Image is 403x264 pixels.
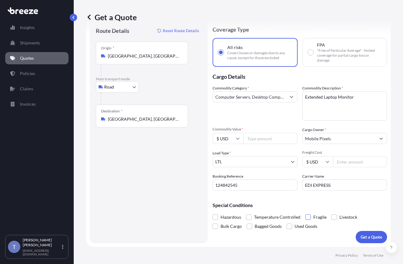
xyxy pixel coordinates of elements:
[218,50,224,55] input: All risksCovers losses or damages due to any cause, except for those excluded
[339,213,357,222] span: Livestock
[86,12,137,22] p: Get a Quote
[213,150,231,156] span: Load Type
[376,133,387,144] button: Show suggestions
[213,85,249,91] label: Commodity Category
[363,253,383,258] a: Terms of Use
[308,50,313,55] input: FPA"Free of Particular Average" - limited coverage for partial cargo loss or damage
[302,85,343,91] label: Commodity Description
[23,249,61,256] p: [EMAIL_ADDRESS][DOMAIN_NAME]
[227,51,292,60] span: Covers losses or damages due to any cause, except for those excluded
[23,238,61,247] p: [PERSON_NAME] [PERSON_NAME]
[101,46,114,51] div: Origin
[108,53,180,59] input: Origin
[20,86,33,92] p: Claims
[20,101,36,107] p: Invoices
[213,156,297,167] button: LTL
[213,179,297,190] input: Your internal reference
[5,21,68,34] a: Insights
[20,55,34,61] p: Quotes
[20,40,40,46] p: Shipments
[221,222,242,231] span: Bulk Cargo
[333,156,387,167] input: Enter amount
[213,91,286,102] input: Select a commodity type
[255,222,282,231] span: Bagged Goods
[295,222,317,231] span: Used Goods
[303,133,376,144] input: Full name
[227,44,243,51] span: All risks
[104,84,114,90] span: Road
[5,67,68,80] a: Policies
[13,244,16,250] span: T
[317,42,325,48] span: FPA
[302,127,326,133] label: Cargo Owner
[317,48,382,63] span: "Free of Particular Average" - limited coverage for partial cargo loss or damage
[20,25,35,31] p: Insights
[335,253,358,258] a: Privacy Policy
[302,150,387,155] span: Freight Cost
[213,127,297,132] span: Commodity Value
[302,173,324,179] label: Carrier Name
[286,91,297,102] button: Show suggestions
[213,67,387,85] p: Cargo Details
[108,116,180,122] input: Destination
[5,37,68,49] a: Shipments
[213,203,387,208] p: Special Conditions
[5,98,68,110] a: Invoices
[243,133,297,144] input: Type amount
[221,213,241,222] span: Hazardous
[20,70,35,77] p: Policies
[96,77,202,81] p: Main transport mode
[5,83,68,95] a: Claims
[313,213,327,222] span: Fragile
[356,231,387,243] button: Get a Quote
[96,81,139,92] button: Select transport
[213,173,243,179] label: Booking Reference
[5,52,68,64] a: Quotes
[302,179,387,190] input: Enter name
[101,109,123,114] div: Destination
[215,159,222,165] span: LTL
[254,213,300,222] span: Temperature Controlled
[361,234,382,240] p: Get a Quote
